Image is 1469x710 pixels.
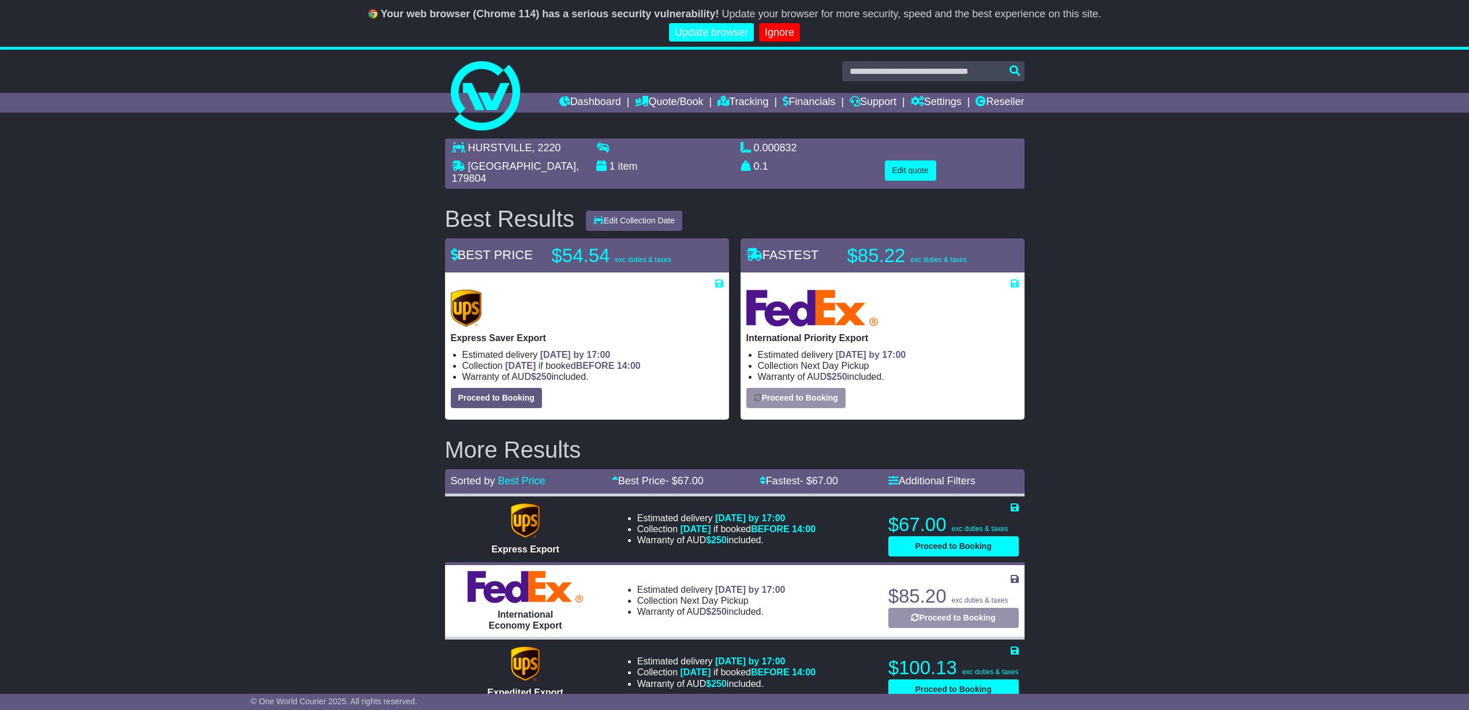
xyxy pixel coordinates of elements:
[498,475,545,487] a: Best Price
[827,372,847,382] span: $
[759,23,800,42] a: Ignore
[850,93,896,113] a: Support
[952,525,1008,533] span: exc duties & taxes
[251,697,417,706] span: © One World Courier 2025. All rights reserved.
[491,544,559,554] span: Express Export
[885,160,936,181] button: Edit quote
[758,349,1019,360] li: Estimated delivery
[758,371,1019,382] li: Warranty of AUD included.
[531,372,552,382] span: $
[754,160,768,172] span: 0.1
[751,667,790,677] span: BEFORE
[451,248,533,262] span: BEST PRICE
[445,437,1025,462] h2: More Results
[952,596,1008,604] span: exc duties & taxes
[540,350,611,360] span: [DATE] by 17:00
[635,93,703,113] a: Quote/Book
[681,524,711,534] span: [DATE]
[576,361,615,371] span: BEFORE
[618,160,638,172] span: item
[800,475,838,487] span: - $
[451,290,482,327] img: UPS (new): Express Saver Export
[706,535,727,545] span: $
[792,667,816,677] span: 14:00
[812,475,838,487] span: 67.00
[760,475,838,487] a: Fastest- $67.00
[681,667,711,677] span: [DATE]
[451,475,495,487] span: Sorted by
[462,371,723,382] li: Warranty of AUD included.
[452,160,579,185] span: , 179804
[715,513,786,523] span: [DATE] by 17:00
[666,475,704,487] span: - $
[681,596,749,606] span: Next Day Pickup
[489,610,562,630] span: International Economy Export
[911,256,967,264] span: exc duties & taxes
[911,93,962,113] a: Settings
[888,679,1019,700] button: Proceed to Booking
[637,656,816,667] li: Estimated delivery
[559,93,621,113] a: Dashboard
[706,679,727,689] span: $
[617,361,641,371] span: 14:00
[637,524,816,535] li: Collection
[468,571,583,603] img: FedEx Express: International Economy Export
[505,361,640,371] span: if booked
[836,350,906,360] span: [DATE] by 17:00
[681,667,816,677] span: if booked
[451,388,542,408] button: Proceed to Booking
[746,290,879,327] img: FedEx Express: International Priority Export
[468,160,576,172] span: [GEOGRAPHIC_DATA]
[715,656,786,666] span: [DATE] by 17:00
[888,656,1019,679] p: $100.13
[552,244,696,267] p: $54.54
[706,607,727,616] span: $
[746,248,819,262] span: FASTEST
[888,536,1019,556] button: Proceed to Booking
[536,372,552,382] span: 250
[532,142,561,154] span: , 2220
[462,349,723,360] li: Estimated delivery
[511,503,540,538] img: UPS (new): Express Export
[783,93,835,113] a: Financials
[451,332,723,343] p: Express Saver Export
[717,93,768,113] a: Tracking
[711,535,727,545] span: 250
[637,535,816,545] li: Warranty of AUD included.
[637,667,816,678] li: Collection
[711,679,727,689] span: 250
[637,584,786,595] li: Estimated delivery
[669,23,754,42] a: Update browser
[637,678,816,689] li: Warranty of AUD included.
[832,372,847,382] span: 250
[888,608,1019,628] button: Proceed to Booking
[962,668,1018,676] span: exc duties & taxes
[746,388,846,408] button: Proceed to Booking
[487,687,563,697] span: Expedited Export
[888,513,1019,536] p: $67.00
[758,360,1019,371] li: Collection
[615,256,671,264] span: exc duties & taxes
[751,524,790,534] span: BEFORE
[754,142,797,154] span: 0.000832
[715,585,786,595] span: [DATE] by 17:00
[612,475,704,487] a: Best Price- $67.00
[637,513,816,524] li: Estimated delivery
[586,211,682,231] button: Edit Collection Date
[888,585,1019,608] p: $85.20
[711,607,727,616] span: 250
[439,206,581,231] div: Best Results
[637,595,786,606] li: Collection
[678,475,704,487] span: 67.00
[681,524,816,534] span: if booked
[792,524,816,534] span: 14:00
[637,606,786,617] li: Warranty of AUD included.
[888,475,975,487] a: Additional Filters
[462,360,723,371] li: Collection
[381,8,719,20] b: Your web browser (Chrome 114) has a serious security vulnerability!
[847,244,992,267] p: $85.22
[505,361,536,371] span: [DATE]
[511,647,540,681] img: UPS (new): Expedited Export
[468,142,532,154] span: HURSTVILLE
[610,160,615,172] span: 1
